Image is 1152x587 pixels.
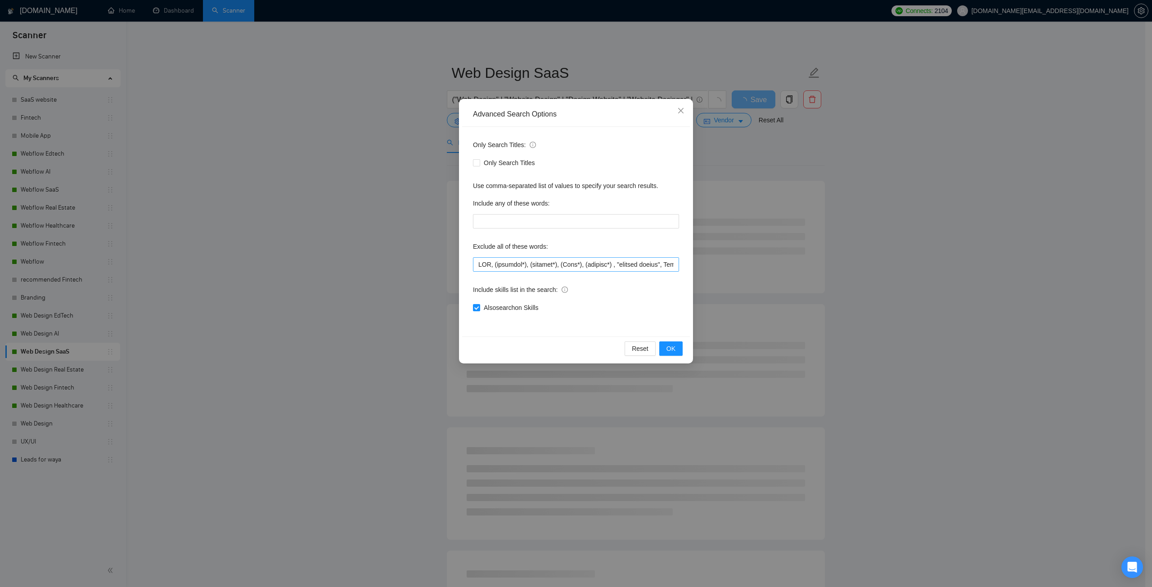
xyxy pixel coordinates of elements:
[632,344,648,354] span: Reset
[473,140,536,150] span: Only Search Titles:
[480,303,542,313] span: Also search on Skills
[473,181,679,191] div: Use comma-separated list of values to specify your search results.
[666,344,675,354] span: OK
[669,99,693,123] button: Close
[659,341,683,356] button: OK
[562,287,568,293] span: info-circle
[677,107,684,114] span: close
[480,158,539,168] span: Only Search Titles
[473,196,549,211] label: Include any of these words:
[473,109,679,119] div: Advanced Search Options
[1121,556,1143,578] div: Open Intercom Messenger
[473,285,568,295] span: Include skills list in the search:
[625,341,656,356] button: Reset
[530,142,536,148] span: info-circle
[473,239,548,254] label: Exclude all of these words:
